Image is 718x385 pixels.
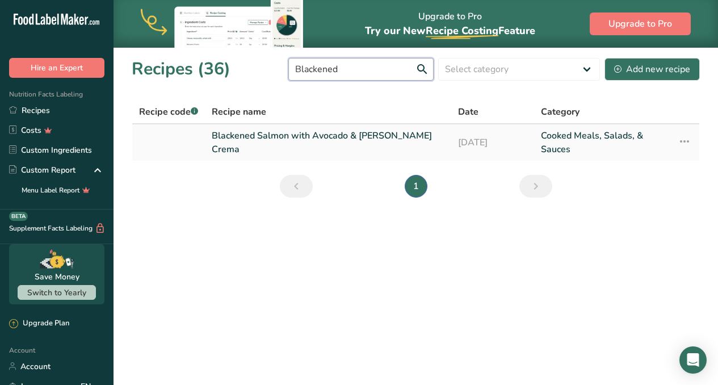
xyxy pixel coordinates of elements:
div: Open Intercom Messenger [679,346,707,374]
div: Save Money [35,271,79,283]
input: Search for recipe [288,58,434,81]
a: Next page [519,175,552,198]
a: Cooked Meals, Salads, & Sauces [541,129,664,156]
span: Recipe code [139,106,198,118]
span: Upgrade to Pro [608,17,672,31]
div: Custom Report [9,164,75,176]
button: Switch to Yearly [18,285,96,300]
span: Switch to Yearly [27,287,86,298]
span: Recipe name [212,105,266,119]
span: Try our New Feature [365,24,535,37]
div: Add new recipe [614,62,690,76]
a: Previous page [280,175,313,198]
button: Upgrade to Pro [590,12,691,35]
a: [DATE] [458,129,527,156]
span: Date [458,105,478,119]
button: Add new recipe [604,58,700,81]
a: Blackened Salmon with Avocado & [PERSON_NAME] Crema [212,129,444,156]
div: Upgrade Plan [9,318,69,329]
span: Recipe Costing [426,24,498,37]
span: Category [541,105,580,119]
button: Hire an Expert [9,58,104,78]
div: BETA [9,212,28,221]
div: Upgrade to Pro [365,1,535,48]
h1: Recipes (36) [132,56,230,82]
